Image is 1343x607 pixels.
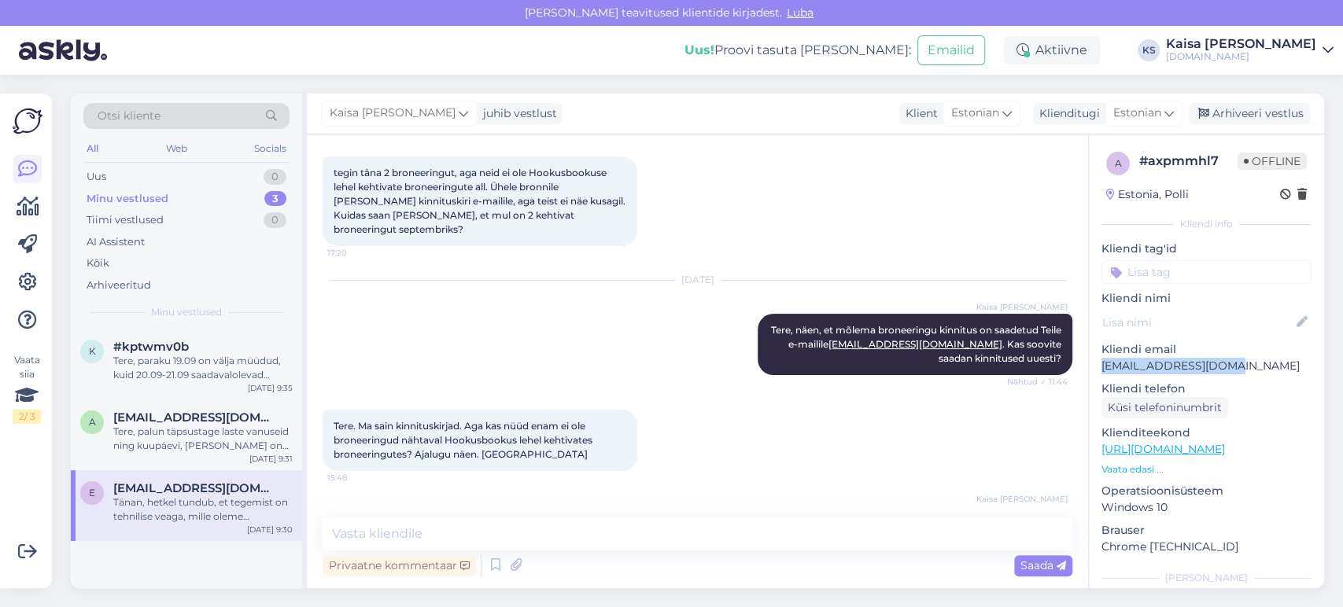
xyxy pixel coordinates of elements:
[1106,186,1189,203] div: Estonia, Polli
[1101,539,1312,555] p: Chrome [TECHNICAL_ID]
[87,234,145,250] div: AI Assistent
[1101,522,1312,539] p: Brauser
[1033,105,1100,122] div: Klienditugi
[334,420,595,460] span: Tere. Ma sain kinnituskirjad. Aga kas nüüd enam ei ole broneeringud nähtaval Hookusbookus lehel k...
[323,555,476,576] div: Privaatne kommentaar
[323,273,1072,287] div: [DATE]
[113,354,293,382] div: Tere, paraku 19.09 on välja müüdud, kuid 20.09-21.09 saadavalolevad paketid on siin: [URL][DOMAIN...
[1113,105,1161,122] span: Estonian
[1101,483,1312,499] p: Operatsioonisüsteem
[1101,425,1312,441] p: Klienditeekond
[113,340,189,354] span: #kptwmv0b
[1101,381,1312,397] p: Kliendi telefon
[1166,50,1316,63] div: [DOMAIN_NAME]
[1007,376,1068,388] span: Nähtud ✓ 11:44
[1004,36,1100,64] div: Aktiivne
[247,524,293,535] div: [DATE] 9:30
[113,495,293,524] div: Tänan, hetkel tundub, et tegemist on tehnilise veaga, mille oleme edastanud arendustiimile. Suur ...
[113,410,277,425] span: andresausmeel@gmail.com
[13,353,41,424] div: Vaata siia
[87,191,168,207] div: Minu vestlused
[334,167,628,235] span: tegin täna 2 broneeringut, aga neid ei ole Hookusbookuse lehel kehtivate broneeringute all. Ühele...
[782,6,818,20] span: Luba
[89,416,96,428] span: a
[1101,499,1312,516] p: Windows 10
[477,105,557,122] div: juhib vestlust
[917,35,985,65] button: Emailid
[330,105,456,122] span: Kaisa [PERSON_NAME]
[976,493,1068,505] span: Kaisa [PERSON_NAME]
[98,108,160,124] span: Otsi kliente
[327,247,386,259] span: 17:20
[151,305,222,319] span: Minu vestlused
[1138,39,1160,61] div: KS
[1238,153,1307,170] span: Offline
[264,191,286,207] div: 3
[1166,38,1316,50] div: Kaisa [PERSON_NAME]
[83,138,101,159] div: All
[87,169,106,185] div: Uus
[87,256,109,271] div: Kõik
[89,487,95,498] span: e
[771,324,1064,364] span: Tere, näen, et mõlema broneeringu kinnitus on saadetud Teile e-mailile . Kas soovite saadan kinni...
[951,105,999,122] span: Estonian
[1166,38,1334,63] a: Kaisa [PERSON_NAME][DOMAIN_NAME]
[264,212,286,228] div: 0
[1115,157,1122,169] span: a
[89,345,96,357] span: k
[1101,241,1312,257] p: Kliendi tag'id
[1101,397,1228,418] div: Küsi telefoninumbrit
[1102,314,1293,331] input: Lisa nimi
[251,138,290,159] div: Socials
[1101,358,1312,374] p: [EMAIL_ADDRESS][DOMAIN_NAME]
[1189,103,1310,124] div: Arhiveeri vestlus
[1101,217,1312,231] div: Kliendi info
[1101,260,1312,284] input: Lisa tag
[87,278,151,293] div: Arhiveeritud
[327,472,386,484] span: 15:48
[163,138,190,159] div: Web
[828,338,1002,350] a: [EMAIL_ADDRESS][DOMAIN_NAME]
[248,382,293,394] div: [DATE] 9:35
[87,212,164,228] div: Tiimi vestlused
[684,41,911,60] div: Proovi tasuta [PERSON_NAME]:
[1101,442,1225,456] a: [URL][DOMAIN_NAME]
[13,410,41,424] div: 2 / 3
[249,453,293,465] div: [DATE] 9:31
[1139,152,1238,171] div: # axpmmhl7
[113,481,277,495] span: enelyaakel@gmail.com
[976,301,1068,313] span: Kaisa [PERSON_NAME]
[113,425,293,453] div: Tere, palun täpsustage laste vanuseid ning kuupäevi, [PERSON_NAME] on soov puhkama minna. Samuti,...
[1101,571,1312,585] div: [PERSON_NAME]
[684,42,714,57] b: Uus!
[1101,290,1312,307] p: Kliendi nimi
[13,106,42,136] img: Askly Logo
[264,169,286,185] div: 0
[1101,462,1312,476] p: Vaata edasi ...
[899,105,938,122] div: Klient
[1101,341,1312,358] p: Kliendi email
[1020,558,1066,572] span: Saada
